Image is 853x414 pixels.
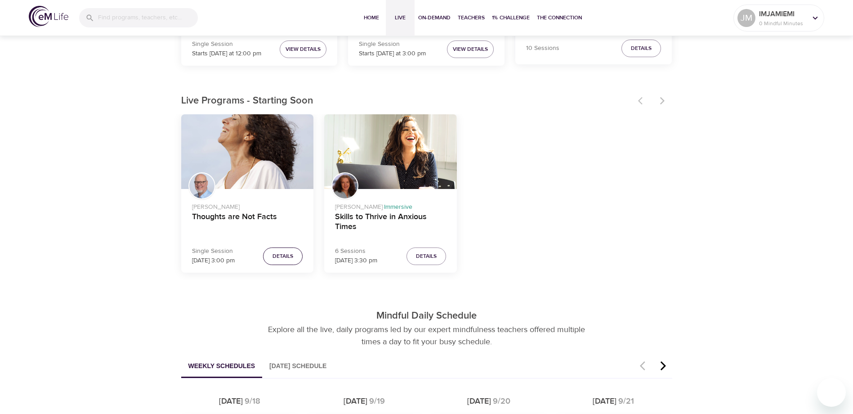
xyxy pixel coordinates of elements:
[369,396,385,407] div: 9/19
[458,13,485,22] span: Teachers
[618,396,634,407] div: 9/21
[759,19,807,27] p: 0 Mindful Minutes
[467,396,491,407] div: [DATE]
[359,40,426,49] p: Single Session
[526,44,559,53] p: 10 Sessions
[418,13,451,22] span: On-Demand
[759,9,807,19] p: IMJAMIEMI
[389,13,411,22] span: Live
[245,396,260,407] div: 9/18
[286,45,321,54] span: View Details
[335,199,446,212] p: [PERSON_NAME] ·
[537,13,582,22] span: The Connection
[29,6,68,27] img: logo
[593,396,616,407] div: [DATE]
[406,247,446,265] button: Details
[192,212,303,234] h4: Thoughts are Not Facts
[272,252,293,261] span: Details
[335,247,377,256] p: 6 Sessions
[416,252,437,261] span: Details
[263,247,303,265] button: Details
[192,40,261,49] p: Single Session
[344,396,367,407] div: [DATE]
[98,8,198,27] input: Find programs, teachers, etc...
[181,355,263,378] button: Weekly Schedules
[174,309,679,324] p: Mindful Daily Schedule
[192,49,261,58] p: Starts [DATE] at 12:00 pm
[335,256,377,265] p: [DATE] 3:30 pm
[492,13,530,22] span: 1% Challenge
[192,199,303,212] p: [PERSON_NAME]
[181,94,633,108] p: Live Programs - Starting Soon
[621,40,661,57] button: Details
[453,45,488,54] span: View Details
[737,9,755,27] div: JM
[817,378,846,407] iframe: Button to launch messaging window
[384,203,412,211] span: Immersive
[324,114,457,189] button: Skills to Thrive in Anxious Times
[262,355,334,378] button: [DATE] Schedule
[181,114,314,189] button: Thoughts are Not Facts
[631,44,652,53] span: Details
[361,13,382,22] span: Home
[192,256,235,265] p: [DATE] 3:00 pm
[447,40,494,58] button: View Details
[280,40,326,58] button: View Details
[493,396,510,407] div: 9/20
[359,49,426,58] p: Starts [DATE] at 3:00 pm
[192,247,235,256] p: Single Session
[219,396,243,407] div: [DATE]
[335,212,446,234] h4: Skills to Thrive in Anxious Times
[258,324,595,348] p: Explore all the live, daily programs led by our expert mindfulness teachers offered multiple time...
